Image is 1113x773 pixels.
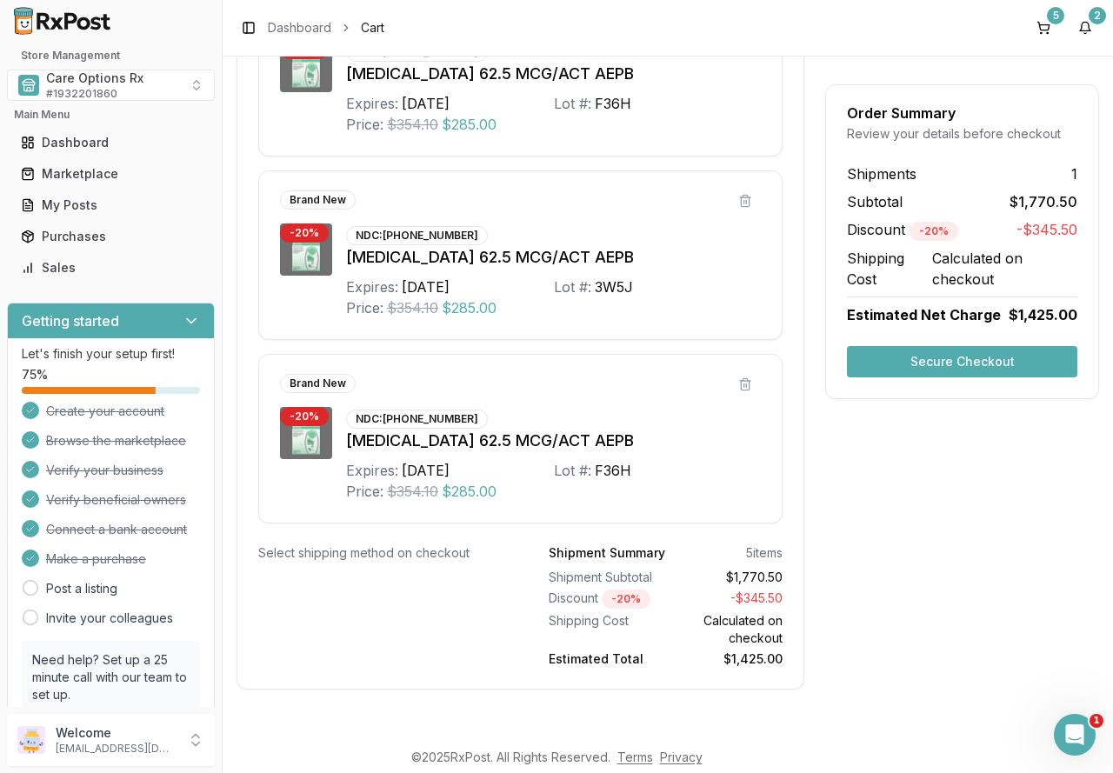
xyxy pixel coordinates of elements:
div: 5 [1047,7,1064,24]
div: - $345.50 [672,590,783,609]
div: [MEDICAL_DATA] 62.5 MCG/ACT AEPB [346,429,761,453]
div: - 20 % [280,407,329,426]
iframe: Intercom live chat [1054,714,1096,756]
div: Price: [346,481,383,502]
div: My Posts [21,197,201,214]
div: [MEDICAL_DATA] 62.5 MCG/ACT AEPB [346,62,761,86]
p: Need help? Set up a 25 minute call with our team to set up. [32,651,190,703]
button: 2 [1071,14,1099,42]
div: Review your details before checkout [847,125,1077,143]
a: Terms [617,750,653,764]
span: $285.00 [442,297,497,318]
div: - 20 % [910,222,958,241]
p: [EMAIL_ADDRESS][DOMAIN_NAME] [56,742,177,756]
div: [DATE] [402,460,450,481]
div: Lot #: [554,277,591,297]
span: Shipping Cost [847,248,932,290]
span: Estimated Net Charge [847,306,1001,323]
h2: Main Menu [14,108,208,122]
div: NDC: [PHONE_NUMBER] [346,226,488,245]
div: Expires: [346,277,398,297]
a: Sales [14,252,208,283]
span: Care Options Rx [46,70,143,87]
span: Subtotal [847,191,903,212]
span: Connect a bank account [46,521,187,538]
div: Select shipping method on checkout [258,544,493,562]
div: - 20 % [602,590,650,609]
span: $285.00 [442,481,497,502]
span: Calculated on checkout [932,248,1077,290]
img: Incruse Ellipta 62.5 MCG/ACT AEPB [280,223,332,276]
span: 75 % [22,366,48,383]
span: $1,425.00 [1009,304,1077,325]
div: Estimated Total [549,650,659,668]
div: Shipment Summary [549,544,665,562]
button: Marketplace [7,160,215,188]
a: Book a call [32,704,99,719]
div: F36H [595,460,631,481]
span: 1 [1071,163,1077,184]
span: $354.10 [387,481,438,502]
span: $354.10 [387,114,438,135]
span: Cart [361,19,384,37]
button: 5 [1030,14,1057,42]
h3: Getting started [22,310,119,331]
span: Browse the marketplace [46,432,186,450]
div: Order Summary [847,106,1077,120]
a: Post a listing [46,580,117,597]
div: 2 [1089,7,1106,24]
p: Welcome [56,724,177,742]
span: $285.00 [442,114,497,135]
div: Brand New [280,374,356,393]
span: Shipments [847,163,916,184]
button: My Posts [7,191,215,219]
div: F36H [595,93,631,114]
a: Dashboard [14,127,208,158]
div: 3W5J [595,277,633,297]
div: Shipment Subtotal [549,569,659,586]
div: 5 items [746,544,783,562]
div: NDC: [PHONE_NUMBER] [346,410,488,429]
div: - 20 % [280,223,329,243]
div: Discount [549,590,659,609]
div: [MEDICAL_DATA] 62.5 MCG/ACT AEPB [346,245,761,270]
button: Dashboard [7,129,215,157]
span: $354.10 [387,297,438,318]
span: Verify beneficial owners [46,491,186,509]
span: Make a purchase [46,550,146,568]
span: Discount [847,221,958,238]
a: Marketplace [14,158,208,190]
button: Purchases [7,223,215,250]
div: $1,425.00 [672,650,783,668]
div: Lot #: [554,460,591,481]
span: -$345.50 [1016,219,1077,241]
div: Calculated on checkout [672,612,783,647]
div: Sales [21,259,201,277]
img: RxPost Logo [7,7,118,35]
p: Let's finish your setup first! [22,345,200,363]
div: Price: [346,114,383,135]
button: Sales [7,254,215,282]
span: 1 [1090,714,1103,728]
div: Purchases [21,228,201,245]
a: Dashboard [268,19,331,37]
div: [DATE] [402,93,450,114]
div: $1,770.50 [672,569,783,586]
div: Lot #: [554,93,591,114]
div: Price: [346,297,383,318]
div: Expires: [346,460,398,481]
div: Shipping Cost [549,612,659,647]
div: Expires: [346,93,398,114]
a: Purchases [14,221,208,252]
h2: Store Management [7,49,215,63]
span: Verify your business [46,462,163,479]
img: Incruse Ellipta 62.5 MCG/ACT AEPB [280,407,332,459]
span: # 1932201860 [46,87,117,101]
span: Create your account [46,403,164,420]
div: Dashboard [21,134,201,151]
button: Select a view [7,70,215,101]
a: Invite your colleagues [46,610,173,627]
div: Marketplace [21,165,201,183]
button: Secure Checkout [847,346,1077,377]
